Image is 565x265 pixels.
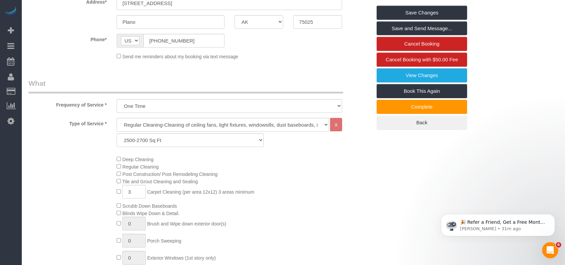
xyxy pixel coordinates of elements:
a: Save and Send Message... [377,21,467,36]
span: Cancel Booking with $50.00 Fee [386,57,458,62]
a: Back [377,116,467,130]
img: Automaid Logo [4,7,17,16]
a: Cancel Booking with $50.00 Fee [377,53,467,67]
span: Carpet Cleaning (per area 12x12) 3 areas minimum [147,189,254,195]
span: Tile and Grout Cleaning and Sealing [122,179,198,184]
a: Save Changes [377,6,467,20]
input: City* [117,15,224,29]
span: Scrubb Down Baseboards [122,203,177,209]
span: 6 [556,242,561,248]
iframe: Intercom notifications message [431,200,565,247]
span: Brush and Wipe down exterior door(s) [147,221,226,226]
span: Porch Sweeping [147,238,181,244]
a: View Changes [377,68,467,82]
legend: What [28,78,343,93]
span: Regular Cleaning [122,164,159,170]
input: Zip Code* [293,15,342,29]
a: Complete [377,100,467,114]
a: Cancel Booking [377,37,467,51]
label: Type of Service * [23,118,112,127]
label: Frequency of Service * [23,99,112,108]
span: Exterior Windows (1st story only) [147,255,216,261]
span: Blinds Wipe Down & Detail. [122,211,179,216]
a: Book This Again [377,84,467,98]
iframe: Intercom live chat [542,242,558,258]
span: Deep Cleaning [122,157,153,162]
label: Phone* [23,34,112,43]
span: Send me reminders about my booking via text message [122,54,238,59]
span: Post Construction/ Post Remodeling Cleaning [122,172,217,177]
input: Phone* [143,34,224,48]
